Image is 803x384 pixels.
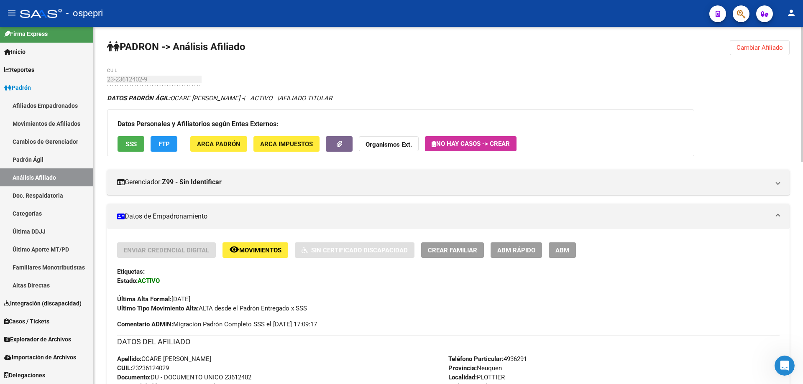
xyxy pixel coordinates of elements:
button: FTP [151,136,177,152]
button: Organismos Ext. [359,136,419,152]
mat-icon: person [786,8,796,18]
span: Movimientos [239,247,281,254]
span: 23236124029 [117,364,169,372]
mat-expansion-panel-header: Datos de Empadronamiento [107,204,790,229]
button: Cambiar Afiliado [730,40,790,55]
strong: Última Alta Formal: [117,295,171,303]
button: ARCA Impuestos [253,136,320,152]
span: Firma Express [4,29,48,38]
strong: Organismos Ext. [366,141,412,148]
span: ARCA Impuestos [260,140,313,148]
strong: Localidad: [448,374,477,381]
strong: Apellido: [117,355,141,363]
span: Sin Certificado Discapacidad [311,247,408,254]
span: ARCA Padrón [197,140,240,148]
strong: Comentario ADMIN: [117,320,173,328]
strong: Estado: [117,277,138,285]
span: Reportes [4,65,34,74]
button: SSS [118,136,144,152]
span: OCARE [PERSON_NAME] - [107,94,243,102]
span: Migración Padrón Completo SSS el [DATE] 17:09:17 [117,320,317,329]
span: SSS [125,140,137,148]
strong: Documento: [117,374,151,381]
mat-icon: menu [7,8,17,18]
span: Neuquen [448,364,502,372]
span: Crear Familiar [428,247,477,254]
button: Enviar Credencial Digital [117,242,216,258]
span: Delegaciones [4,371,45,380]
strong: CUIL: [117,364,132,372]
button: ABM [549,242,576,258]
iframe: Intercom live chat [775,356,795,376]
span: Casos / Tickets [4,317,49,326]
h3: DATOS DEL AFILIADO [117,336,780,348]
button: ARCA Padrón [190,136,247,152]
strong: Ultimo Tipo Movimiento Alta: [117,305,199,312]
strong: ACTIVO [138,277,160,285]
span: Importación de Archivos [4,353,76,362]
strong: PADRON -> Análisis Afiliado [107,41,246,53]
button: Movimientos [222,242,288,258]
span: FTP [159,140,170,148]
strong: Z99 - Sin Identificar [162,178,222,187]
span: [DATE] [117,295,190,303]
mat-panel-title: Datos de Empadronamiento [117,212,770,221]
button: No hay casos -> Crear [425,136,517,151]
strong: DATOS PADRÓN ÁGIL: [107,94,170,102]
span: ALTA desde el Padrón Entregado x SSS [117,305,307,312]
span: PLOTTIER [448,374,505,381]
span: No hay casos -> Crear [432,140,510,147]
span: - ospepri [66,4,103,23]
h3: Datos Personales y Afiliatorios según Entes Externos: [118,118,684,130]
strong: Teléfono Particular: [448,355,504,363]
span: Inicio [4,47,26,56]
strong: Etiquetas: [117,268,145,275]
mat-panel-title: Gerenciador: [117,178,770,187]
span: Enviar Credencial Digital [124,247,209,254]
span: DU - DOCUMENTO UNICO 23612402 [117,374,251,381]
mat-icon: remove_red_eye [229,244,239,254]
button: Sin Certificado Discapacidad [295,242,414,258]
strong: Provincia: [448,364,477,372]
span: OCARE [PERSON_NAME] [117,355,211,363]
span: ABM [555,247,569,254]
span: ABM Rápido [497,247,535,254]
i: | ACTIVO | [107,94,332,102]
span: Integración (discapacidad) [4,299,82,308]
button: Crear Familiar [421,242,484,258]
mat-expansion-panel-header: Gerenciador:Z99 - Sin Identificar [107,170,790,195]
span: AFILIADO TITULAR [279,94,332,102]
span: Padrón [4,83,31,92]
span: 4936291 [448,355,527,363]
button: ABM Rápido [491,242,542,258]
span: Explorador de Archivos [4,335,71,344]
span: Cambiar Afiliado [737,44,783,51]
